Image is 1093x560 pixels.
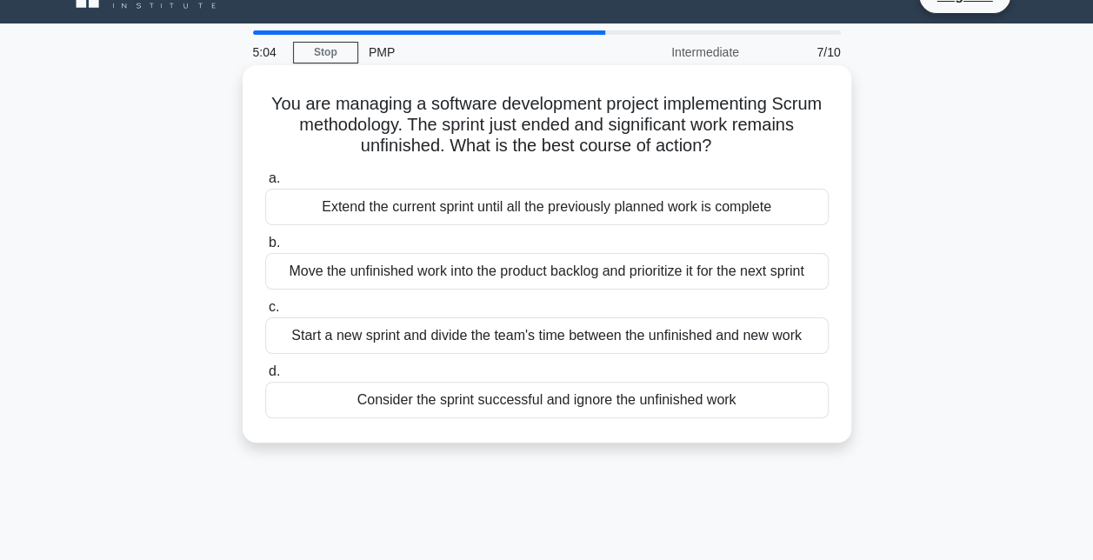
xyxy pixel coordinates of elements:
[269,170,280,185] span: a.
[293,42,358,63] a: Stop
[265,189,829,225] div: Extend the current sprint until all the previously planned work is complete
[750,35,851,70] div: 7/10
[597,35,750,70] div: Intermediate
[269,363,280,378] span: d.
[263,93,830,157] h5: You are managing a software development project implementing Scrum methodology. The sprint just e...
[269,299,279,314] span: c.
[269,235,280,250] span: b.
[265,382,829,418] div: Consider the sprint successful and ignore the unfinished work
[265,317,829,354] div: Start a new sprint and divide the team's time between the unfinished and new work
[358,35,597,70] div: PMP
[243,35,293,70] div: 5:04
[265,253,829,290] div: Move the unfinished work into the product backlog and prioritize it for the next sprint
